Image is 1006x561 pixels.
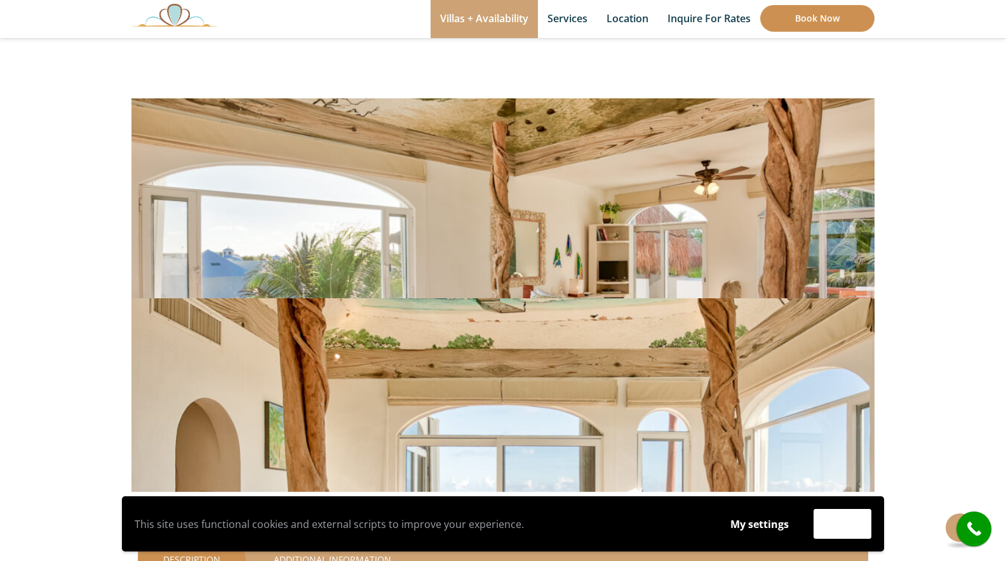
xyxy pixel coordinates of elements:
a: Book Now [760,5,875,32]
i: call [960,515,988,543]
p: This site uses functional cookies and external scripts to improve your experience. [135,515,706,534]
button: Accept [814,509,871,539]
button: My settings [718,510,801,539]
img: Awesome Logo [131,3,218,27]
a: call [956,511,991,546]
